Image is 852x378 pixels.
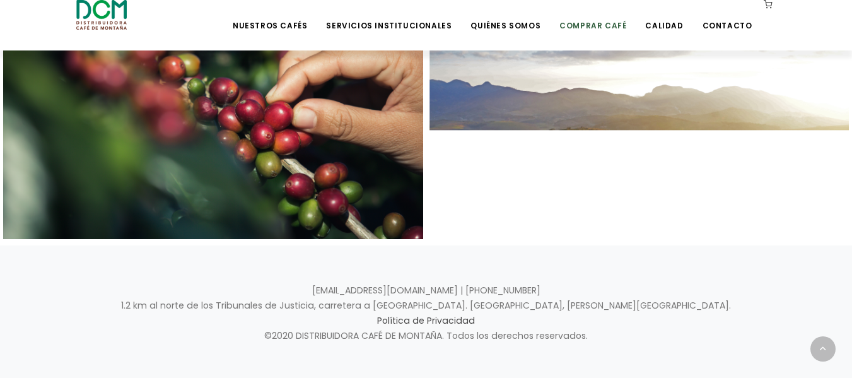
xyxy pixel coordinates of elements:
a: Calidad [638,1,691,31]
a: Comprar Café [552,1,634,31]
a: Nuestros Cafés [225,1,315,31]
p: [EMAIL_ADDRESS][DOMAIN_NAME] | [PHONE_NUMBER] 1.2 km al norte de los Tribunales de Justicia, carr... [76,283,776,344]
a: Política de Privacidad [377,314,475,327]
a: Servicios Institucionales [318,1,459,31]
a: Contacto [695,1,760,31]
a: Quiénes Somos [463,1,548,31]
